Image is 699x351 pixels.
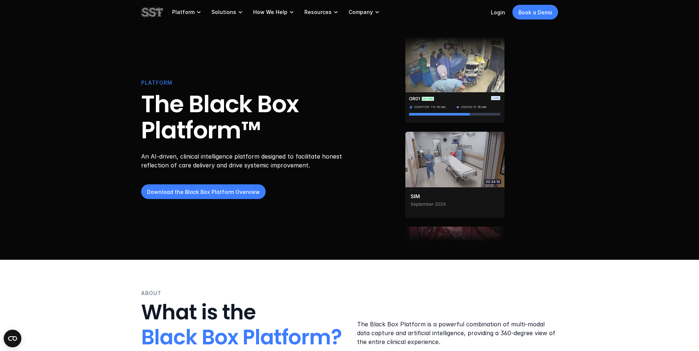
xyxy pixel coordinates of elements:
img: Surgical instrument inside of patient [405,226,504,312]
p: Platform [172,9,195,15]
img: Two people walking through a trauma bay [405,131,504,217]
p: An AI-driven, clinical intelligence platform designed to facilitate honest reflection of care del... [141,152,348,170]
h1: The Black Box Platform™ [141,92,348,143]
p: Download the Black Box Platform Overview [147,188,260,196]
p: Resources [304,9,332,15]
a: Download the Black Box Platform Overview [141,185,266,199]
button: Open CMP widget [4,330,21,347]
img: Surgical staff in operating room [405,36,504,123]
p: How We Help [253,9,287,15]
p: Solutions [212,9,236,15]
p: Company [349,9,373,15]
p: Book a Demo [518,8,552,16]
img: SST logo [141,6,163,18]
p: The Black Box Platform is a powerful combination of multi-modal data capture and artificial intel... [357,320,558,346]
span: What is the [141,298,256,327]
a: Login [491,9,505,15]
p: ABOUT [141,289,161,297]
p: PLATFORM [141,79,172,87]
a: Book a Demo [513,5,558,19]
